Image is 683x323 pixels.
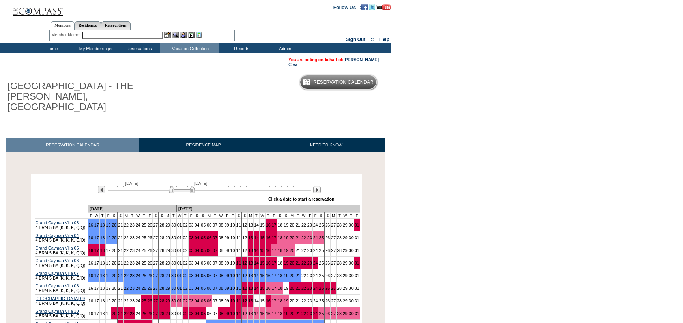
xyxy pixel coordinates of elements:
[349,235,354,240] a: 30
[130,248,135,253] a: 23
[242,261,247,265] a: 12
[319,273,324,278] a: 25
[106,223,111,227] a: 19
[136,261,140,265] a: 24
[165,248,170,253] a: 29
[225,273,229,278] a: 09
[73,43,116,53] td: My Memberships
[118,235,123,240] a: 21
[36,284,79,288] a: Grand Cayman Villa 08
[195,223,199,227] a: 04
[159,223,164,227] a: 28
[260,261,265,265] a: 15
[260,286,265,291] a: 15
[331,223,336,227] a: 27
[254,286,259,291] a: 14
[153,261,158,265] a: 27
[94,248,99,253] a: 17
[36,233,79,238] a: Grand Cayman Villa 04
[159,286,164,291] a: 28
[142,261,146,265] a: 25
[266,223,271,227] a: 16
[36,258,79,263] a: Grand Cayman Villa 06
[277,286,282,291] a: 18
[379,37,389,42] a: Help
[201,235,206,240] a: 05
[268,138,385,152] a: NEED TO KNOW
[112,286,116,291] a: 20
[75,21,101,30] a: Residences
[165,235,170,240] a: 29
[100,235,105,240] a: 18
[171,273,176,278] a: 30
[260,223,265,227] a: 15
[355,223,359,227] a: 31
[277,273,282,278] a: 18
[171,223,176,227] a: 30
[148,286,152,291] a: 26
[177,248,182,253] a: 01
[248,273,253,278] a: 13
[325,248,330,253] a: 26
[159,248,164,253] a: 28
[284,223,288,227] a: 19
[195,273,199,278] a: 04
[361,4,368,10] img: Become our fan on Facebook
[236,235,241,240] a: 11
[159,261,164,265] a: 28
[98,186,105,193] img: Previous
[254,235,259,240] a: 14
[112,273,116,278] a: 20
[213,235,217,240] a: 07
[260,273,265,278] a: 15
[153,286,158,291] a: 27
[296,223,300,227] a: 21
[219,286,223,291] a: 08
[219,43,262,53] td: Reports
[307,223,312,227] a: 23
[36,271,79,276] a: Grand Cayman Villa 07
[355,261,359,265] a: 31
[207,286,211,291] a: 06
[153,235,158,240] a: 27
[313,248,318,253] a: 24
[337,223,342,227] a: 28
[106,235,111,240] a: 19
[355,273,359,278] a: 31
[112,235,116,240] a: 20
[136,223,140,227] a: 24
[288,62,299,67] a: Clear
[124,235,129,240] a: 22
[272,248,277,253] a: 17
[195,261,199,265] a: 04
[230,286,235,291] a: 10
[201,261,206,265] a: 05
[236,286,241,291] a: 11
[230,223,235,227] a: 10
[344,57,379,62] a: [PERSON_NAME]
[112,248,116,253] a: 20
[124,223,129,227] a: 22
[331,261,336,265] a: 27
[266,235,271,240] a: 16
[313,223,318,227] a: 24
[307,261,312,265] a: 23
[219,223,223,227] a: 08
[183,261,188,265] a: 02
[100,273,105,278] a: 18
[142,286,146,291] a: 25
[183,223,188,227] a: 02
[219,261,223,265] a: 08
[112,223,116,227] a: 20
[272,261,277,265] a: 17
[290,235,294,240] a: 20
[159,273,164,278] a: 28
[142,248,146,253] a: 25
[242,223,247,227] a: 12
[325,261,330,265] a: 26
[343,261,348,265] a: 29
[106,286,111,291] a: 19
[219,235,223,240] a: 08
[116,43,160,53] td: Reservations
[188,32,195,38] img: Reservations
